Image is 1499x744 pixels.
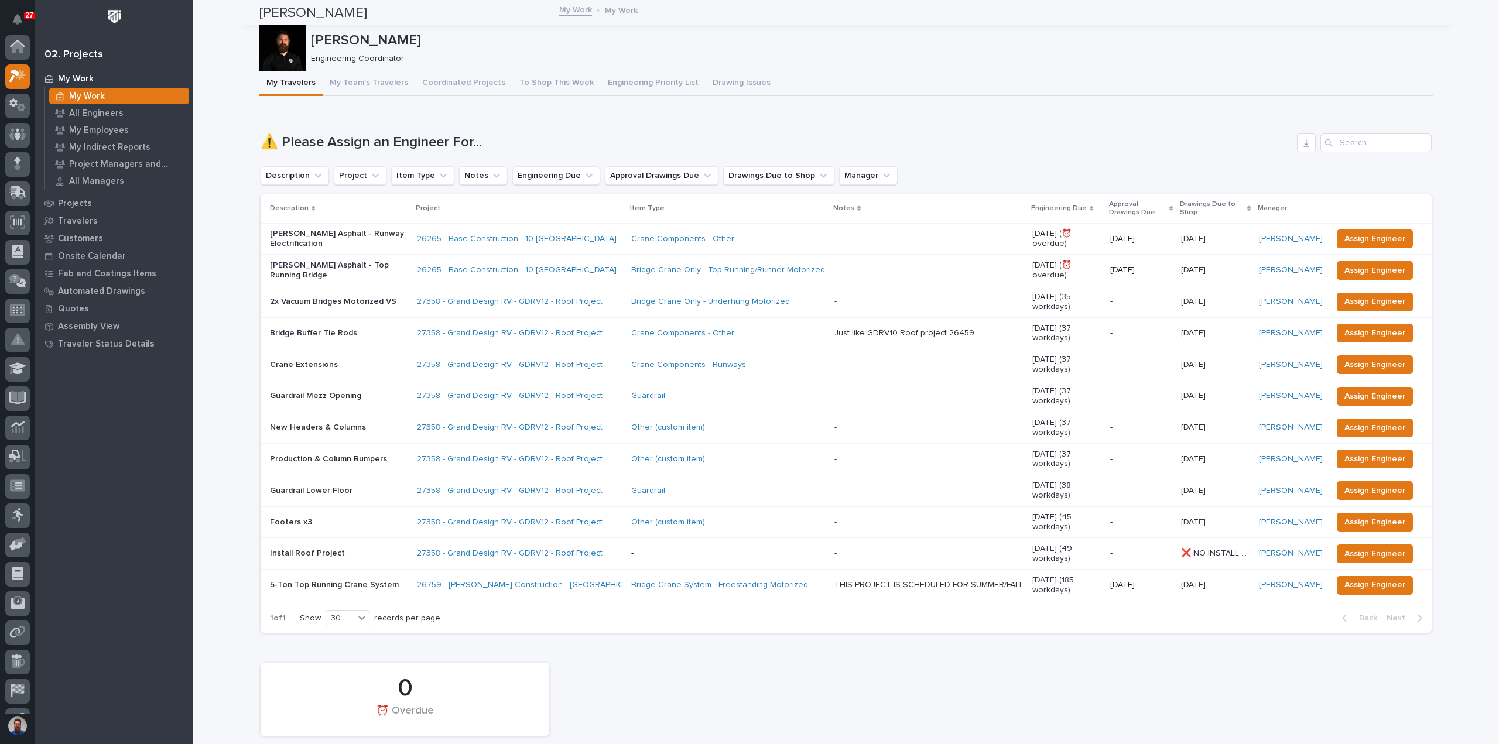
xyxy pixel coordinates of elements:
[416,202,440,215] p: Project
[280,674,529,703] div: 0
[270,297,408,307] p: 2x Vacuum Bridges Motorized VS
[417,517,603,527] a: 27358 - Grand Design RV - GDRV12 - Roof Project
[1259,517,1323,527] a: [PERSON_NAME]
[1032,544,1101,564] p: [DATE] (49 workdays)
[261,444,1432,475] tr: Production & Column Bumpers27358 - Grand Design RV - GDRV12 - Roof Project Other (custom item) - ...
[1259,391,1323,401] a: [PERSON_NAME]
[631,297,790,307] a: Bridge Crane Only - Underhung Motorized
[631,580,808,590] a: Bridge Crane System - Freestanding Motorized
[1181,232,1208,244] p: [DATE]
[270,454,408,464] p: Production & Column Bumpers
[1032,260,1101,280] p: [DATE] (⏰ overdue)
[1258,202,1287,215] p: Manager
[35,317,193,335] a: Assembly View
[280,705,529,729] div: ⏰ Overdue
[1110,548,1172,558] p: -
[1032,512,1101,532] p: [DATE] (45 workdays)
[311,54,1424,64] p: Engineering Coordinator
[1344,232,1405,246] span: Assign Engineer
[1032,450,1101,469] p: [DATE] (37 workdays)
[1344,358,1405,372] span: Assign Engineer
[1344,421,1405,435] span: Assign Engineer
[417,391,603,401] a: 27358 - Grand Design RV - GDRV12 - Roof Project
[261,286,1432,318] tr: 2x Vacuum Bridges Motorized VS27358 - Grand Design RV - GDRV12 - Roof Project Bridge Crane Only -...
[1337,544,1413,563] button: Assign Engineer
[58,339,155,349] p: Traveler Status Details
[1344,484,1405,498] span: Assign Engineer
[834,486,837,496] div: -
[834,517,837,527] div: -
[58,198,92,209] p: Projects
[417,328,603,338] a: 27358 - Grand Design RV - GDRV12 - Roof Project
[1110,391,1172,401] p: -
[834,580,1023,590] div: THIS PROJECT IS SCHEDULED FOR SUMMER/FALL OF 2026
[45,105,193,121] a: All Engineers
[834,234,837,244] div: -
[69,125,129,136] p: My Employees
[261,166,329,185] button: Description
[1259,297,1323,307] a: [PERSON_NAME]
[631,454,705,464] a: Other (custom item)
[1110,360,1172,370] p: -
[1180,198,1244,220] p: Drawings Due to Shop
[311,32,1429,49] p: [PERSON_NAME]
[261,475,1432,506] tr: Guardrail Lower Floor27358 - Grand Design RV - GDRV12 - Roof Project Guardrail - [DATE] (38 workd...
[417,486,603,496] a: 27358 - Grand Design RV - GDRV12 - Roof Project
[1337,419,1413,437] button: Assign Engineer
[261,349,1432,380] tr: Crane Extensions27358 - Grand Design RV - GDRV12 - Roof Project Crane Components - Runways - [DAT...
[1344,294,1405,308] span: Assign Engineer
[417,234,617,244] a: 26265 - Base Construction - 10 [GEOGRAPHIC_DATA]
[270,360,408,370] p: Crane Extensions
[512,71,601,96] button: To Shop This Week
[1344,452,1405,466] span: Assign Engineer
[834,423,837,433] div: -
[631,391,665,401] a: Guardrail
[1337,355,1413,374] button: Assign Engineer
[270,391,408,401] p: Guardrail Mezz Opening
[1344,547,1405,561] span: Assign Engineer
[391,166,454,185] button: Item Type
[270,486,408,496] p: Guardrail Lower Floor
[834,548,837,558] div: -
[1344,515,1405,529] span: Assign Engineer
[326,612,354,625] div: 30
[1181,484,1208,496] p: [DATE]
[1032,324,1101,344] p: [DATE] (37 workdays)
[259,71,323,96] button: My Travelers
[1109,198,1167,220] p: Approval Drawings Due
[69,108,124,119] p: All Engineers
[15,14,30,33] div: Notifications27
[1382,613,1432,623] button: Next
[69,176,124,187] p: All Managers
[1320,133,1432,152] div: Search
[1110,328,1172,338] p: -
[45,88,193,104] a: My Work
[631,517,705,527] a: Other (custom item)
[1181,294,1208,307] p: [DATE]
[270,202,309,215] p: Description
[270,517,408,527] p: Footers x3
[1259,486,1323,496] a: [PERSON_NAME]
[261,255,1432,286] tr: [PERSON_NAME] Asphalt - Top Running Bridge26265 - Base Construction - 10 [GEOGRAPHIC_DATA] Bridge...
[1032,481,1101,500] p: [DATE] (38 workdays)
[723,166,834,185] button: Drawings Due to Shop
[1387,613,1412,623] span: Next
[1181,358,1208,370] p: [DATE]
[261,538,1432,570] tr: Install Roof Project27358 - Grand Design RV - GDRV12 - Roof Project -- [DATE] (49 workdays)-❌ NO ...
[1110,580,1172,590] p: [DATE]
[1344,326,1405,340] span: Assign Engineer
[270,229,408,249] p: [PERSON_NAME] Asphalt - Runway Electrification
[1032,418,1101,438] p: [DATE] (37 workdays)
[58,321,119,332] p: Assembly View
[512,166,600,185] button: Engineering Due
[58,286,145,297] p: Automated Drawings
[631,265,825,275] a: Bridge Crane Only - Top Running/Runner Motorized
[834,391,837,401] div: -
[1181,263,1208,275] p: [DATE]
[45,122,193,138] a: My Employees
[417,454,603,464] a: 27358 - Grand Design RV - GDRV12 - Roof Project
[631,486,665,496] a: Guardrail
[631,360,746,370] a: Crane Components - Runways
[834,360,837,370] div: -
[35,70,193,87] a: My Work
